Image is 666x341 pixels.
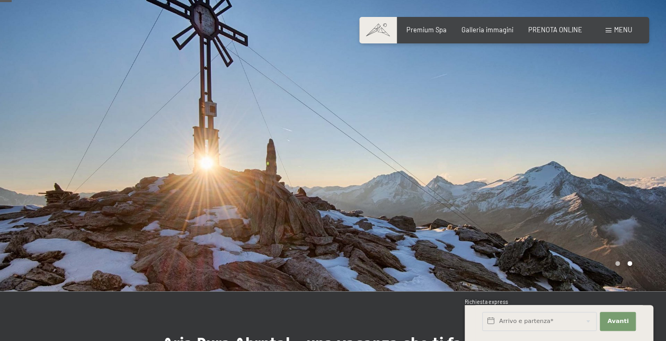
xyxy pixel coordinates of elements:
[600,312,636,331] button: Avanti
[406,25,447,34] a: Premium Spa
[528,25,582,34] a: PRENOTA ONLINE
[627,261,632,266] div: Carousel Page 2 (Current Slide)
[611,261,632,266] div: Carousel Pagination
[614,25,632,34] span: Menu
[615,261,620,266] div: Carousel Page 1
[607,317,628,326] span: Avanti
[465,299,508,305] span: Richiesta express
[461,25,513,34] a: Galleria immagini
